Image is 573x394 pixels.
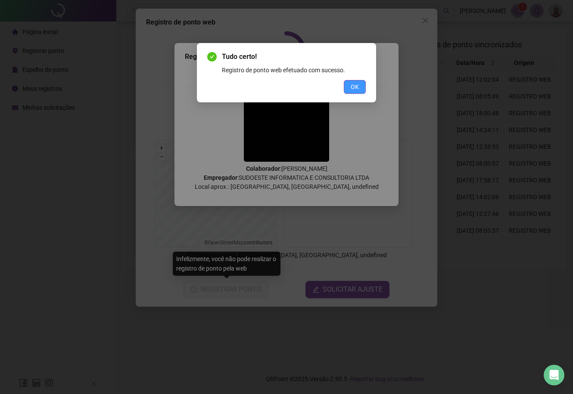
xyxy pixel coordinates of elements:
span: Tudo certo! [222,52,366,62]
span: OK [351,82,359,92]
div: Registro de ponto web efetuado com sucesso. [222,65,366,75]
span: check-circle [207,52,217,62]
button: OK [344,80,366,94]
div: Open Intercom Messenger [544,365,564,385]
